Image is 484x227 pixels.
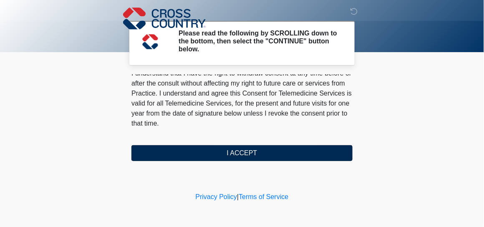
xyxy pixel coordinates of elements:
img: Cross Country Logo [123,6,206,30]
img: Agent Avatar [138,29,163,54]
h2: Please read the following by SCROLLING down to the bottom, then select the "CONTINUE" button below. [179,29,340,53]
button: I ACCEPT [131,145,353,161]
a: Privacy Policy [196,193,237,200]
p: I understand that I have the right to withdraw consent at any time before or after the consult wi... [131,68,353,129]
a: | [237,193,239,200]
a: Terms of Service [239,193,288,200]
